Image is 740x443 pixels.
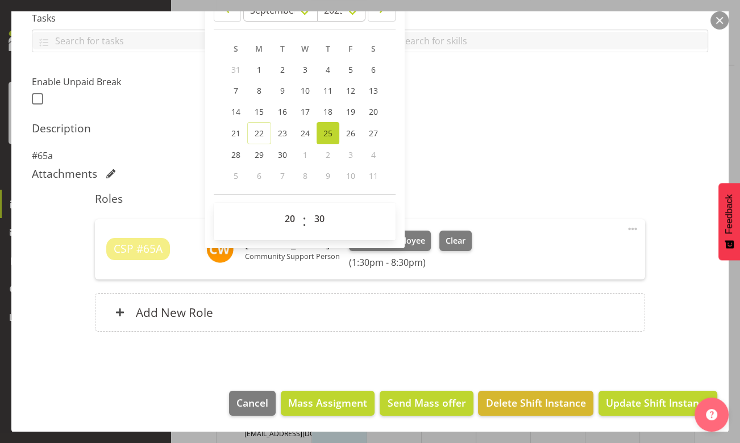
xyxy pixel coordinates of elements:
span: Mass Assigment [288,395,367,410]
a: 9 [271,80,294,101]
a: 2 [271,59,294,80]
span: 28 [231,149,240,160]
span: 6 [257,170,261,181]
span: 19 [346,106,355,117]
span: 1 [257,64,261,75]
a: 16 [271,101,294,122]
span: 18 [323,106,332,117]
span: 20 [369,106,378,117]
a: 12 [339,80,362,101]
span: 25 [323,128,332,139]
h5: Roles [95,192,645,206]
span: Clear [446,235,465,247]
span: 16 [278,106,287,117]
a: 29 [247,144,271,165]
p: Community Support Person [245,252,340,261]
input: Search for tasks [32,32,363,49]
span: 24 [301,128,310,139]
span: 4 [371,149,376,160]
button: Send Mass offer [380,391,473,416]
a: 20 [362,101,385,122]
span: 3 [303,64,307,75]
label: Tasks [32,11,363,25]
a: 27 [362,122,385,144]
span: W [301,43,309,54]
span: 21 [231,128,240,139]
button: Clear [439,231,472,251]
a: 8 [247,80,271,101]
span: : [302,207,306,236]
button: Update Shift Instance [598,391,717,416]
span: 29 [255,149,264,160]
label: Skills [377,11,708,25]
a: 1 [247,59,271,80]
span: 27 [369,128,378,139]
span: 31 [231,64,240,75]
a: 30 [271,144,294,165]
a: 14 [225,101,247,122]
span: S [234,43,238,54]
span: 14 [231,106,240,117]
span: F [348,43,352,54]
a: 7 [225,80,247,101]
a: 5 [339,59,362,80]
button: Delete Shift Instance [478,391,593,416]
a: 6 [362,59,385,80]
span: 9 [280,85,285,96]
span: T [280,43,285,54]
img: cindy-walters11379.jpg [206,236,234,263]
span: 22 [255,128,264,139]
span: 4 [326,64,330,75]
a: 13 [362,80,385,101]
button: Mass Assigment [281,391,375,416]
a: 17 [294,101,317,122]
span: 8 [303,170,307,181]
span: 11 [369,170,378,181]
h5: Attachments [32,167,97,181]
button: Cancel [229,391,276,416]
span: 26 [346,128,355,139]
a: 24 [294,122,317,144]
span: 10 [346,170,355,181]
a: 23 [271,122,294,144]
span: 9 [326,170,330,181]
span: 23 [278,128,287,139]
h6: Add New Role [136,305,213,320]
span: 5 [348,64,353,75]
span: 13 [369,85,378,96]
span: Cancel [236,395,268,410]
a: 15 [247,101,271,122]
span: 6 [371,64,376,75]
span: 1 [303,149,307,160]
input: Search for skills [377,32,708,49]
a: 22 [247,122,271,144]
span: Feedback [724,194,734,234]
span: 3 [348,149,353,160]
span: 12 [346,85,355,96]
img: help-xxl-2.png [706,409,717,420]
a: 10 [294,80,317,101]
a: 26 [339,122,362,144]
label: Enable Unpaid Break [32,75,191,89]
a: 18 [317,101,339,122]
span: 11 [323,85,332,96]
a: 19 [339,101,362,122]
span: S [371,43,376,54]
span: 17 [301,106,310,117]
span: Send Mass offer [387,395,465,410]
h5: Description [32,122,708,135]
a: 21 [225,122,247,144]
h6: (1:30pm - 8:30pm) [349,257,472,268]
span: 5 [234,170,238,181]
span: 2 [280,64,285,75]
span: 7 [280,170,285,181]
button: Feedback - Show survey [718,183,740,260]
p: #65a [32,149,708,162]
span: 8 [257,85,261,96]
span: Update Shift Instance [606,395,710,410]
span: CSP #65A [114,241,163,257]
a: 4 [317,59,339,80]
span: Delete Shift Instance [486,395,586,410]
span: M [255,43,263,54]
span: 30 [278,149,287,160]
